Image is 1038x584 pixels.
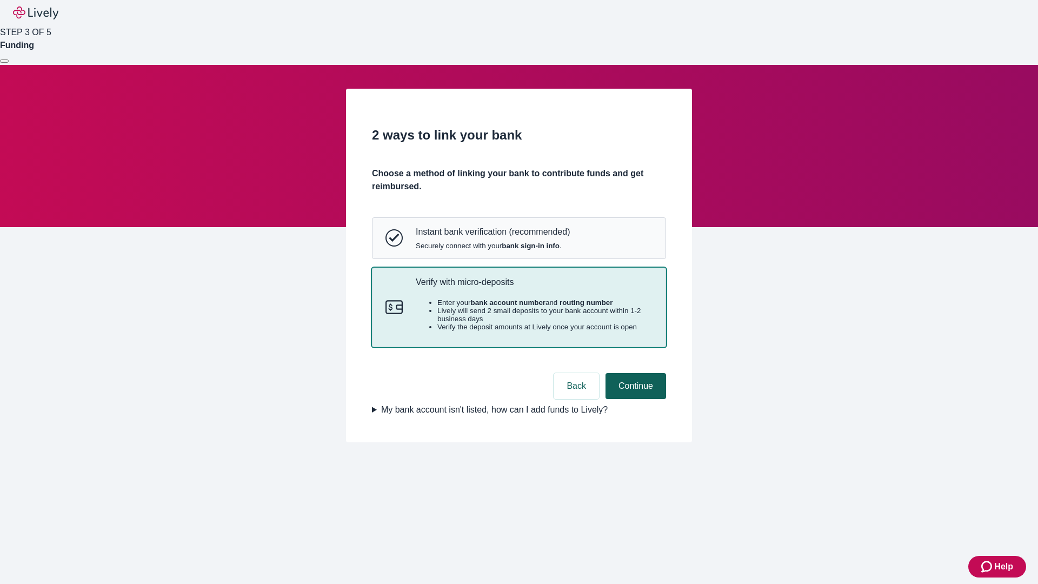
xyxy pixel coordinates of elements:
p: Verify with micro-deposits [416,277,653,287]
button: Micro-depositsVerify with micro-depositsEnter yourbank account numberand routing numberLively wil... [372,268,666,347]
li: Enter your and [437,298,653,307]
li: Verify the deposit amounts at Lively once your account is open [437,323,653,331]
svg: Instant bank verification [385,229,403,247]
img: Lively [13,6,58,19]
p: Instant bank verification (recommended) [416,227,570,237]
strong: bank account number [471,298,546,307]
h2: 2 ways to link your bank [372,125,666,145]
span: Securely connect with your . [416,242,570,250]
summary: My bank account isn't listed, how can I add funds to Lively? [372,403,666,416]
button: Continue [605,373,666,399]
strong: routing number [560,298,613,307]
li: Lively will send 2 small deposits to your bank account within 1-2 business days [437,307,653,323]
svg: Zendesk support icon [981,560,994,573]
button: Zendesk support iconHelp [968,556,1026,578]
svg: Micro-deposits [385,298,403,316]
strong: bank sign-in info [502,242,560,250]
button: Back [554,373,599,399]
button: Instant bank verificationInstant bank verification (recommended)Securely connect with yourbank si... [372,218,666,258]
span: Help [994,560,1013,573]
h4: Choose a method of linking your bank to contribute funds and get reimbursed. [372,167,666,193]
